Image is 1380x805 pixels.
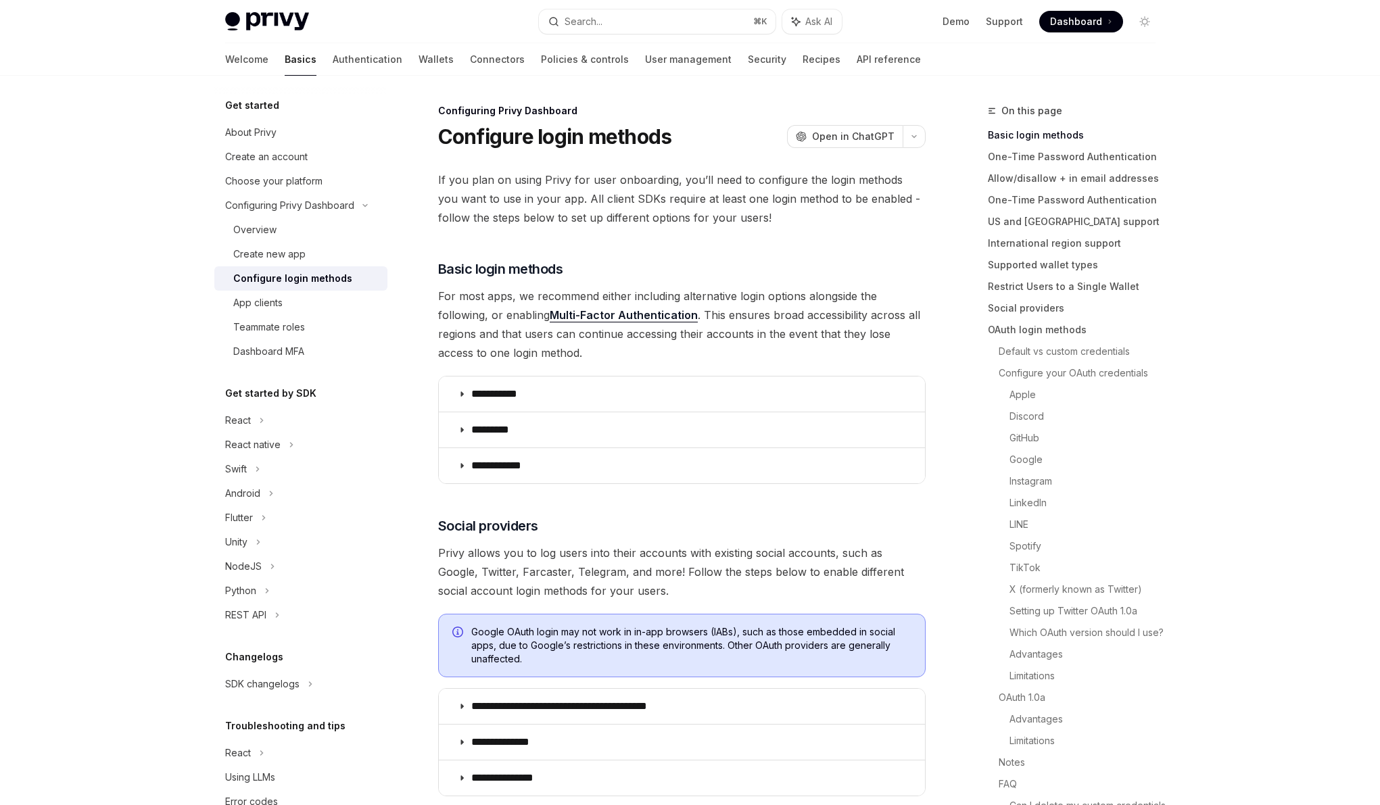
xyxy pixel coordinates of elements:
span: Google OAuth login may not work in in-app browsers (IABs), such as those embedded in social apps,... [471,625,911,666]
a: FAQ [999,773,1166,795]
h1: Configure login methods [438,124,672,149]
div: Configure login methods [233,270,352,287]
div: Overview [233,222,277,238]
img: light logo [225,12,309,31]
a: Demo [943,15,970,28]
a: API reference [857,43,921,76]
span: Social providers [438,516,538,535]
a: Overview [214,218,387,242]
span: Ask AI [805,15,832,28]
a: Create new app [214,242,387,266]
h5: Changelogs [225,649,283,665]
div: Configuring Privy Dashboard [225,197,354,214]
h5: Troubleshooting and tips [225,718,346,734]
a: Google [1009,449,1166,470]
a: LinkedIn [1009,492,1166,514]
div: React [225,412,251,429]
div: Using LLMs [225,769,275,785]
span: Basic login methods [438,260,563,278]
span: ⌘ K [753,16,767,27]
div: Create new app [233,246,306,262]
a: Restrict Users to a Single Wallet [988,276,1166,297]
a: Connectors [470,43,525,76]
a: Setting up Twitter OAuth 1.0a [1009,600,1166,622]
a: One-Time Password Authentication [988,189,1166,211]
div: Configuring Privy Dashboard [438,104,926,118]
span: Dashboard [1050,15,1102,28]
a: OAuth login methods [988,319,1166,341]
a: Choose your platform [214,169,387,193]
div: Flutter [225,510,253,526]
a: TikTok [1009,557,1166,579]
svg: Info [452,627,466,640]
h5: Get started by SDK [225,385,316,401]
span: Open in ChatGPT [812,130,895,143]
a: Configure login methods [214,266,387,291]
a: Advantages [1009,708,1166,730]
a: Security [748,43,786,76]
a: Teammate roles [214,315,387,339]
a: Basics [285,43,316,76]
a: Authentication [333,43,402,76]
a: Supported wallet types [988,254,1166,276]
div: Android [225,485,260,502]
div: Python [225,583,256,599]
a: Dashboard [1039,11,1123,32]
a: GitHub [1009,427,1166,449]
button: Toggle dark mode [1134,11,1156,32]
a: One-Time Password Authentication [988,146,1166,168]
span: On this page [1001,103,1062,119]
a: Apple [1009,384,1166,406]
span: If you plan on using Privy for user onboarding, you’ll need to configure the login methods you wa... [438,170,926,227]
button: Ask AI [782,9,842,34]
div: About Privy [225,124,277,141]
a: Discord [1009,406,1166,427]
div: Search... [565,14,602,30]
button: Search...⌘K [539,9,776,34]
a: LINE [1009,514,1166,535]
a: About Privy [214,120,387,145]
a: Policies & controls [541,43,629,76]
a: Allow/disallow + in email addresses [988,168,1166,189]
a: Configure your OAuth credentials [999,362,1166,384]
a: OAuth 1.0a [999,687,1166,708]
div: SDK changelogs [225,676,300,692]
a: User management [645,43,732,76]
a: Instagram [1009,470,1166,492]
div: App clients [233,295,283,311]
a: Basic login methods [988,124,1166,146]
a: Multi-Factor Authentication [550,308,698,322]
div: Choose your platform [225,173,323,189]
a: App clients [214,291,387,315]
div: REST API [225,607,266,623]
a: Which OAuth version should I use? [1009,622,1166,643]
div: Unity [225,534,247,550]
div: NodeJS [225,558,262,575]
a: Create an account [214,145,387,169]
span: Privy allows you to log users into their accounts with existing social accounts, such as Google, ... [438,543,926,600]
div: React native [225,437,281,453]
a: US and [GEOGRAPHIC_DATA] support [988,211,1166,233]
a: Wallets [419,43,454,76]
div: Teammate roles [233,319,305,335]
a: Welcome [225,43,268,76]
a: Notes [999,752,1166,773]
a: Social providers [988,297,1166,319]
a: X (formerly known as Twitter) [1009,579,1166,600]
div: Create an account [225,149,308,165]
a: Limitations [1009,730,1166,752]
a: Support [986,15,1023,28]
a: Spotify [1009,535,1166,557]
a: Limitations [1009,665,1166,687]
div: React [225,745,251,761]
h5: Get started [225,97,279,114]
div: Swift [225,461,247,477]
a: International region support [988,233,1166,254]
a: Recipes [803,43,840,76]
span: For most apps, we recommend either including alternative login options alongside the following, o... [438,287,926,362]
a: Dashboard MFA [214,339,387,364]
a: Default vs custom credentials [999,341,1166,362]
a: Advantages [1009,643,1166,665]
div: Dashboard MFA [233,343,304,360]
a: Using LLMs [214,765,387,789]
